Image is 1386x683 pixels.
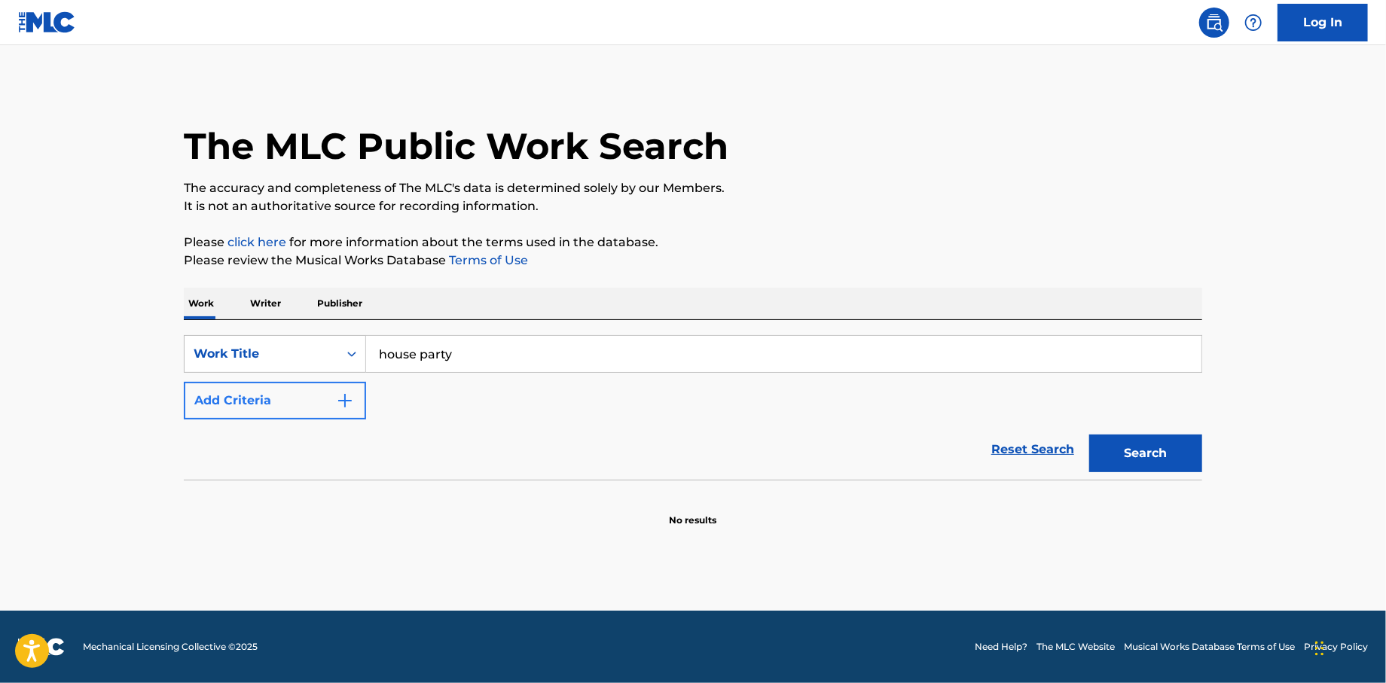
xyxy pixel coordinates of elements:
[184,179,1202,197] p: The accuracy and completeness of The MLC's data is determined solely by our Members.
[1278,4,1368,41] a: Log In
[336,392,354,410] img: 9d2ae6d4665cec9f34b9.svg
[18,11,76,33] img: MLC Logo
[1205,14,1223,32] img: search
[184,233,1202,252] p: Please for more information about the terms used in the database.
[194,345,329,363] div: Work Title
[1036,640,1115,654] a: The MLC Website
[1238,8,1268,38] div: Help
[670,495,717,527] p: No results
[184,382,366,419] button: Add Criteria
[1311,611,1386,683] iframe: Chat Widget
[227,235,286,249] a: click here
[1124,640,1295,654] a: Musical Works Database Terms of Use
[313,288,367,319] p: Publisher
[83,640,258,654] span: Mechanical Licensing Collective © 2025
[184,197,1202,215] p: It is not an authoritative source for recording information.
[984,433,1082,466] a: Reset Search
[184,288,218,319] p: Work
[184,252,1202,270] p: Please review the Musical Works Database
[184,335,1202,480] form: Search Form
[975,640,1027,654] a: Need Help?
[1304,640,1368,654] a: Privacy Policy
[1315,626,1324,671] div: Drag
[446,253,528,267] a: Terms of Use
[246,288,285,319] p: Writer
[18,638,65,656] img: logo
[1199,8,1229,38] a: Public Search
[1244,14,1262,32] img: help
[1089,434,1202,472] button: Search
[184,123,728,169] h1: The MLC Public Work Search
